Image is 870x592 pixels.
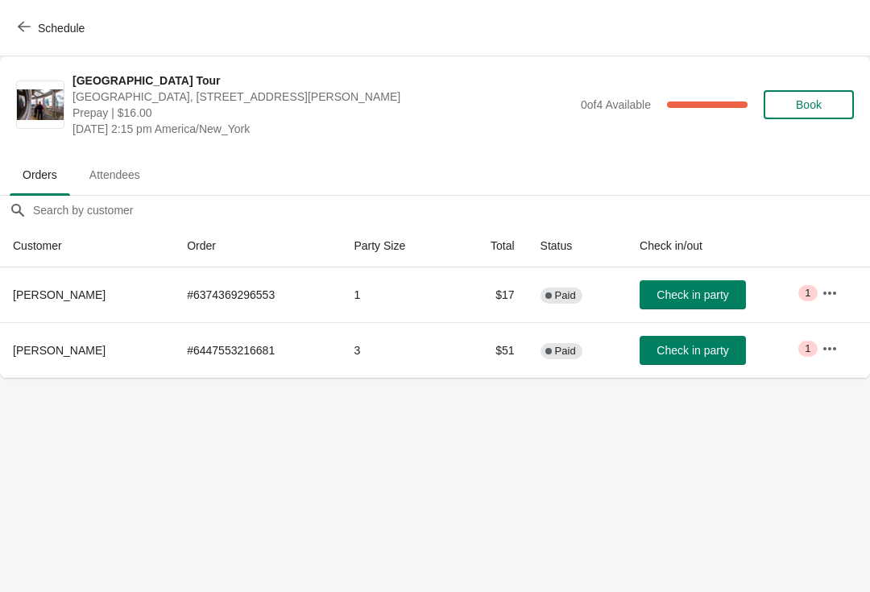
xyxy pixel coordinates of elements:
span: Prepay | $16.00 [72,105,573,121]
td: 1 [341,267,454,322]
img: City Hall Tower Tour [17,89,64,121]
span: [PERSON_NAME] [13,344,106,357]
span: Paid [555,345,576,358]
button: Book [764,90,854,119]
td: 3 [341,322,454,378]
th: Total [454,225,527,267]
span: 1 [805,287,810,300]
td: # 6374369296553 [174,267,341,322]
button: Schedule [8,14,97,43]
th: Status [528,225,627,267]
button: Check in party [640,336,746,365]
td: $51 [454,322,527,378]
input: Search by customer [32,196,870,225]
span: Schedule [38,22,85,35]
span: 0 of 4 Available [581,98,651,111]
span: Book [796,98,822,111]
button: Check in party [640,280,746,309]
span: Attendees [77,160,153,189]
span: [GEOGRAPHIC_DATA] Tour [72,72,573,89]
td: # 6447553216681 [174,322,341,378]
span: Check in party [657,344,728,357]
th: Order [174,225,341,267]
span: 1 [805,342,810,355]
span: Paid [555,289,576,302]
span: Check in party [657,288,728,301]
span: [DATE] 2:15 pm America/New_York [72,121,573,137]
span: Orders [10,160,70,189]
td: $17 [454,267,527,322]
span: [PERSON_NAME] [13,288,106,301]
span: [GEOGRAPHIC_DATA], [STREET_ADDRESS][PERSON_NAME] [72,89,573,105]
th: Check in/out [627,225,809,267]
th: Party Size [341,225,454,267]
